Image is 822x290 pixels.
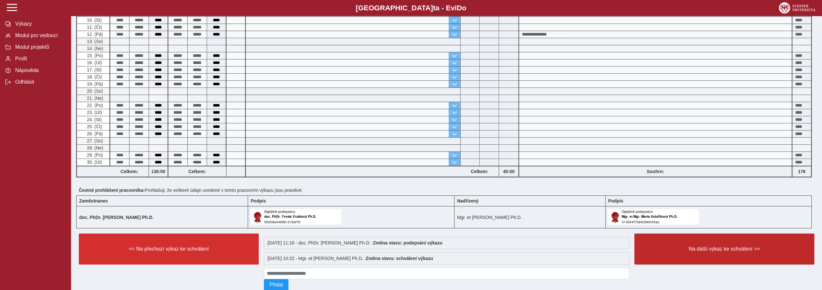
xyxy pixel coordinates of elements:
b: 136:00 [149,169,168,174]
span: 26. (Pá) [86,131,103,136]
span: t [433,4,435,12]
span: 19. (Pá) [86,81,103,87]
span: D [457,4,462,12]
span: 11. (Čt) [86,25,102,30]
span: 21. (Ne) [86,96,103,101]
span: Přidat [269,282,283,288]
button: Na další výkaz ke schválení >> [634,233,814,264]
span: 23. (Út) [86,110,102,115]
span: 13. (So) [86,39,103,44]
span: 30. (Út) [86,160,102,165]
span: 18. (Čt) [86,74,102,79]
span: 24. (St) [86,117,102,122]
span: 29. (Po) [86,152,103,158]
span: Modul projektů [13,44,66,50]
b: Podpis [608,198,623,203]
span: Odhlásit [13,79,66,85]
b: Změna stavu: schválení výkazu [366,256,433,261]
b: doc. PhDr. [PERSON_NAME] Ph.D. [79,215,153,220]
b: Nadřízený [457,198,479,203]
b: Zaměstnanec [79,198,108,203]
td: Mgr. et [PERSON_NAME] Ph.D. [454,206,605,228]
span: 22. (Po) [86,103,103,108]
b: Celkem: [168,169,226,174]
span: 12. (Pá) [86,32,103,37]
span: Výkazy [13,21,66,27]
span: 14. (Ne) [86,46,103,51]
img: Digitálně podepsáno uživatelem [608,209,699,224]
span: 27. (So) [86,138,103,143]
div: Prohlašuji, že veškeré údaje uvedené v tomto pracovním výkazu jsou pravdivé. [76,185,817,195]
b: 40:00 [499,169,518,174]
span: 10. (St) [86,17,102,23]
b: Podpis [251,198,266,203]
span: 15. (Po) [86,53,103,58]
button: << Na přechozí výkaz ke schválení [79,233,259,264]
div: [DATE] 11:16 - doc. PhDr. [PERSON_NAME] Ph.D. : [264,237,629,249]
b: 176 [792,169,811,174]
b: Celkem: [460,169,499,174]
div: [DATE] 10:22 - Mgr. et [PERSON_NAME] Ph.D. : [264,252,629,264]
b: [GEOGRAPHIC_DATA] a - Evi [19,4,803,12]
span: 20. (So) [86,88,103,94]
b: Celkem: [110,169,149,174]
img: logo_web_su.png [779,2,815,14]
img: Digitálně podepsáno uživatelem [251,209,341,224]
span: o [462,4,466,12]
span: 16. (Út) [86,60,102,65]
span: << Na přechozí výkaz ke schválení [84,246,253,252]
b: Čestné prohlášení pracovníka: [79,188,145,193]
b: Souhrn: [647,169,664,174]
span: Profil [13,56,66,62]
span: 28. (Ne) [86,145,103,150]
b: Změna stavu: podepsání výkazu [373,240,442,245]
span: 17. (St) [86,67,102,72]
span: Modul pro vedoucí [13,33,66,38]
span: Nápověda [13,67,66,73]
span: Na další výkaz ke schválení >> [640,246,809,252]
span: 25. (Čt) [86,124,102,129]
